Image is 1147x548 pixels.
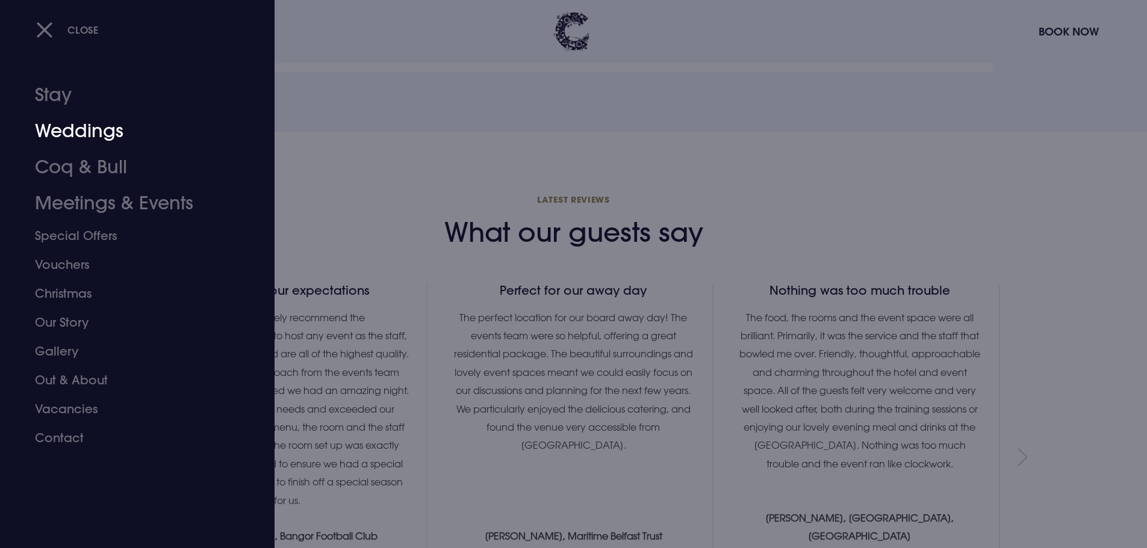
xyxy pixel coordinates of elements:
[35,185,225,221] a: Meetings & Events
[35,308,225,337] a: Our Story
[36,17,99,42] button: Close
[67,23,99,36] span: Close
[35,77,225,113] a: Stay
[35,423,225,452] a: Contact
[35,113,225,149] a: Weddings
[35,395,225,423] a: Vacancies
[35,221,225,250] a: Special Offers
[35,149,225,185] a: Coq & Bull
[35,250,225,279] a: Vouchers
[35,337,225,366] a: Gallery
[35,366,225,395] a: Out & About
[35,279,225,308] a: Christmas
